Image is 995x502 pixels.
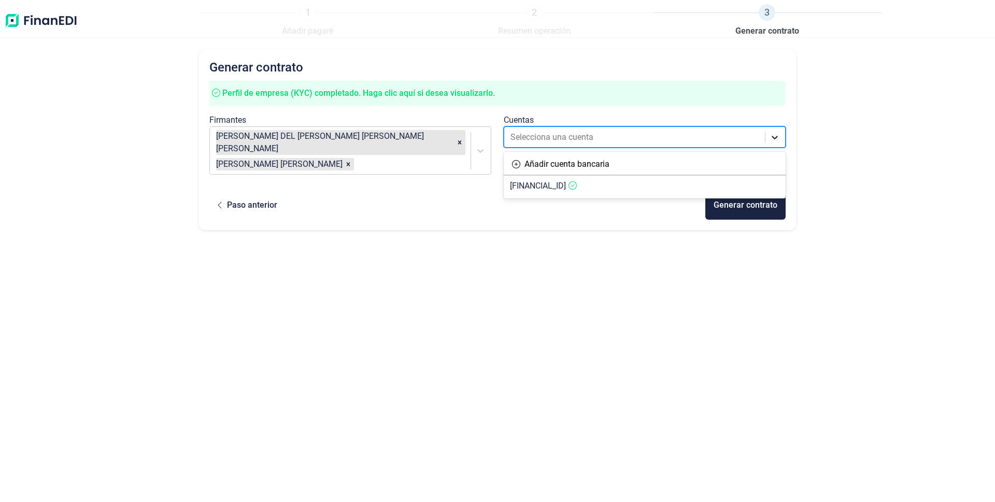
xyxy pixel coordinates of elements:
[343,158,354,170] div: Remove ALEJANDRO
[454,130,465,155] div: Remove MARIA DEL ROSARIO
[209,191,286,220] button: Paso anterior
[504,154,786,175] div: Añadir cuenta bancaria
[216,130,454,155] article: [PERSON_NAME] DEL [PERSON_NAME] [PERSON_NAME] [PERSON_NAME]
[504,154,618,175] button: Añadir cuenta bancaria
[510,181,566,191] span: [FINANCIAL_ID]
[735,4,799,37] a: 3Generar contrato
[216,158,343,170] article: [PERSON_NAME] [PERSON_NAME]
[4,4,78,37] img: Logo de aplicación
[209,60,786,75] h2: Generar contrato
[209,114,491,126] div: Firmantes
[735,25,799,37] span: Generar contrato
[705,191,786,220] button: Generar contrato
[227,199,277,211] div: Paso anterior
[504,114,786,126] div: Cuentas
[222,88,495,98] span: Perfil de empresa (KYC) completado. Haga clic aquí si desea visualizarlo.
[714,199,777,211] div: Generar contrato
[524,158,609,170] div: Añadir cuenta bancaria
[759,4,775,21] span: 3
